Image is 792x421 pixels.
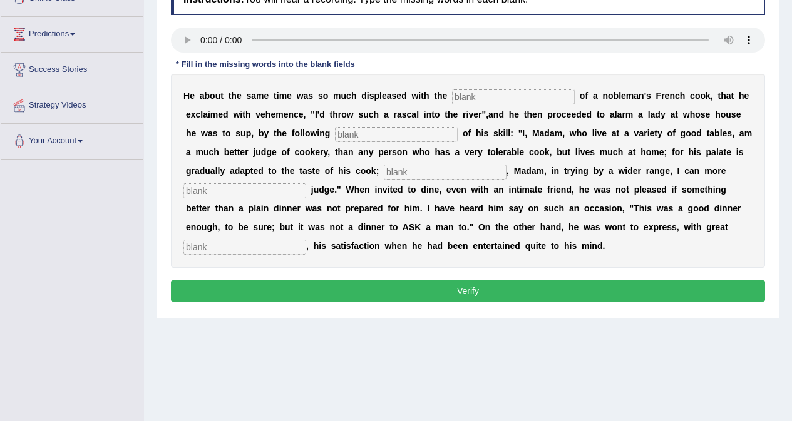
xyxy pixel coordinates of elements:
[215,91,221,101] b: u
[253,147,255,157] b: j
[397,147,403,157] b: o
[266,147,272,157] b: g
[726,109,731,119] b: u
[587,109,592,119] b: d
[707,128,710,138] b: t
[229,147,234,157] b: e
[208,147,213,157] b: c
[656,91,662,101] b: F
[295,128,301,138] b: o
[305,128,311,138] b: o
[483,128,488,138] b: s
[324,147,328,157] b: y
[622,109,625,119] b: r
[509,109,515,119] b: h
[237,147,240,157] b: t
[672,128,676,138] b: f
[720,128,723,138] b: l
[358,147,363,157] b: a
[683,109,690,119] b: w
[335,127,458,142] input: blank
[394,109,397,119] b: r
[690,91,695,101] b: c
[171,59,360,71] div: * Fill in the missing words into the blank fields
[210,109,218,119] b: m
[686,128,691,138] b: o
[299,109,304,119] b: e
[481,128,483,138] b: i
[240,109,242,119] b: i
[369,109,374,119] b: c
[186,147,191,157] b: a
[644,91,646,101] b: '
[411,109,416,119] b: a
[571,109,576,119] b: e
[310,147,315,157] b: k
[498,109,504,119] b: d
[508,128,510,138] b: l
[305,147,311,157] b: o
[736,109,741,119] b: e
[304,91,309,101] b: a
[731,109,736,119] b: s
[646,91,651,101] b: s
[550,128,555,138] b: a
[655,109,661,119] b: d
[284,109,289,119] b: e
[203,109,208,119] b: a
[171,280,765,302] button: Verify
[700,91,706,101] b: o
[346,91,351,101] b: c
[224,147,230,157] b: b
[443,91,448,101] b: e
[473,109,478,119] b: e
[650,128,655,138] b: e
[723,128,728,138] b: e
[661,91,664,101] b: r
[644,128,647,138] b: r
[333,91,341,101] b: m
[237,91,242,101] b: e
[665,91,670,101] b: e
[617,128,620,138] b: t
[369,147,374,157] b: y
[651,109,656,119] b: a
[319,128,325,138] b: n
[431,109,435,119] b: t
[527,109,533,119] b: h
[721,109,726,119] b: o
[367,91,369,101] b: i
[1,17,143,48] a: Predictions
[582,109,587,119] b: e
[556,109,562,119] b: o
[537,109,543,119] b: n
[481,109,486,119] b: "
[210,91,215,101] b: o
[445,109,448,119] b: t
[183,183,306,198] input: blank
[246,91,251,101] b: s
[580,91,585,101] b: o
[711,91,713,101] b: ,
[570,128,577,138] b: w
[287,147,290,157] b: f
[275,109,283,119] b: m
[463,109,466,119] b: r
[525,128,527,138] b: ,
[310,128,317,138] b: w
[493,109,499,119] b: n
[639,128,644,138] b: a
[602,91,608,101] b: n
[576,109,582,119] b: d
[555,128,562,138] b: m
[363,147,369,157] b: n
[675,91,680,101] b: c
[600,109,605,119] b: o
[208,128,213,138] b: a
[582,128,587,138] b: o
[721,91,726,101] b: h
[540,128,545,138] b: a
[671,109,676,119] b: a
[255,109,260,119] b: v
[274,128,277,138] b: t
